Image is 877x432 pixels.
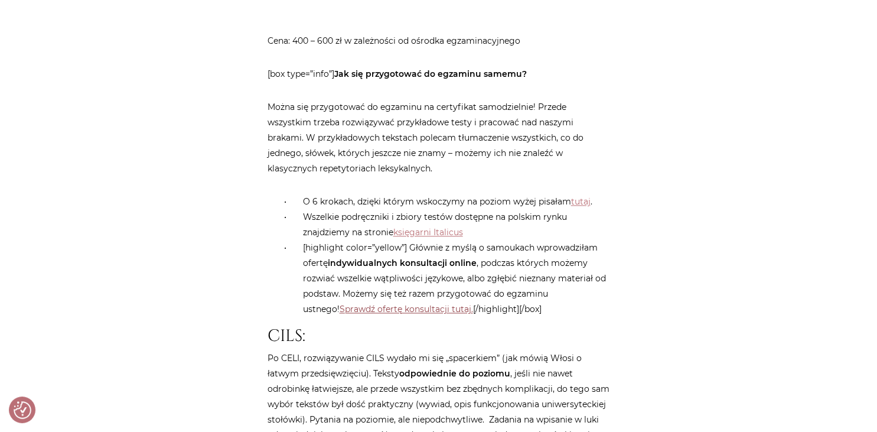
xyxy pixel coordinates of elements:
[291,194,610,209] li: O 6 krokach, dzięki którym wskoczymy na poziom wyżej pisałam .
[268,99,610,176] p: Można się przygotować do egzaminu na certyfikat samodzielnie! Przede wszystkim trzeba rozwiązywać...
[399,368,510,379] strong: odpowiednie do poziomu
[268,33,610,48] p: Cena: 400 – 600 zł w zależności od ośrodka egzaminacyjnego
[291,240,610,317] li: [highlight color=”yellow”] Głównie z myślą o samoukach wprowadziłam ofertę , podczas których może...
[268,326,610,346] h2: CILS:
[291,209,610,240] li: Wszelkie podręczniki i zbiory testów dostępne na polskim rynku znajdziemy na stronie
[14,401,31,419] button: Preferencje co do zgód
[340,304,473,314] a: Sprawdź ofertę konsultacji tutaj.
[268,66,610,82] p: [box type=”info”]
[393,227,463,238] a: księgarni Italicus
[571,196,591,207] a: tutaj
[334,69,527,79] strong: Jak się przygotować do egzaminu samemu?
[14,401,31,419] img: Revisit consent button
[328,258,477,268] strong: indywidualnych konsultacji online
